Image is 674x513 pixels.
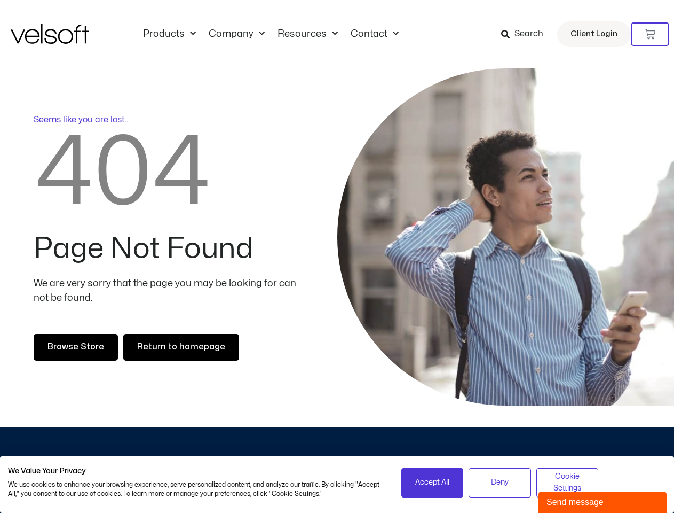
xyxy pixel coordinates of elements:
span: Deny [491,477,509,488]
h2: 404 [34,126,304,222]
a: Client Login [557,21,631,47]
button: Adjust cookie preferences [536,468,599,498]
p: We are very sorry that the page you may be looking for can not be found. [34,276,304,305]
a: ResourcesMenu Toggle [271,28,344,40]
h2: Page Not Found [34,235,304,263]
a: CompanyMenu Toggle [202,28,271,40]
a: ContactMenu Toggle [344,28,405,40]
span: Search [514,27,543,41]
span: Return to homepage [137,340,225,354]
button: Accept all cookies [401,468,464,498]
span: Browse Store [47,340,104,354]
h2: We Value Your Privacy [8,467,385,476]
iframe: chat widget [538,489,669,513]
span: Client Login [570,27,617,41]
p: Seems like you are lost.. [34,113,304,126]
a: Browse Store [34,334,118,361]
a: Search [501,25,551,43]
a: ProductsMenu Toggle [137,28,202,40]
p: We use cookies to enhance your browsing experience, serve personalized content, and analyze our t... [8,480,385,499]
a: Return to homepage [123,334,239,361]
img: Velsoft Training Materials [11,24,89,44]
span: Accept All [415,477,449,488]
nav: Menu [137,28,405,40]
button: Deny all cookies [469,468,531,498]
span: Cookie Settings [543,471,592,495]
